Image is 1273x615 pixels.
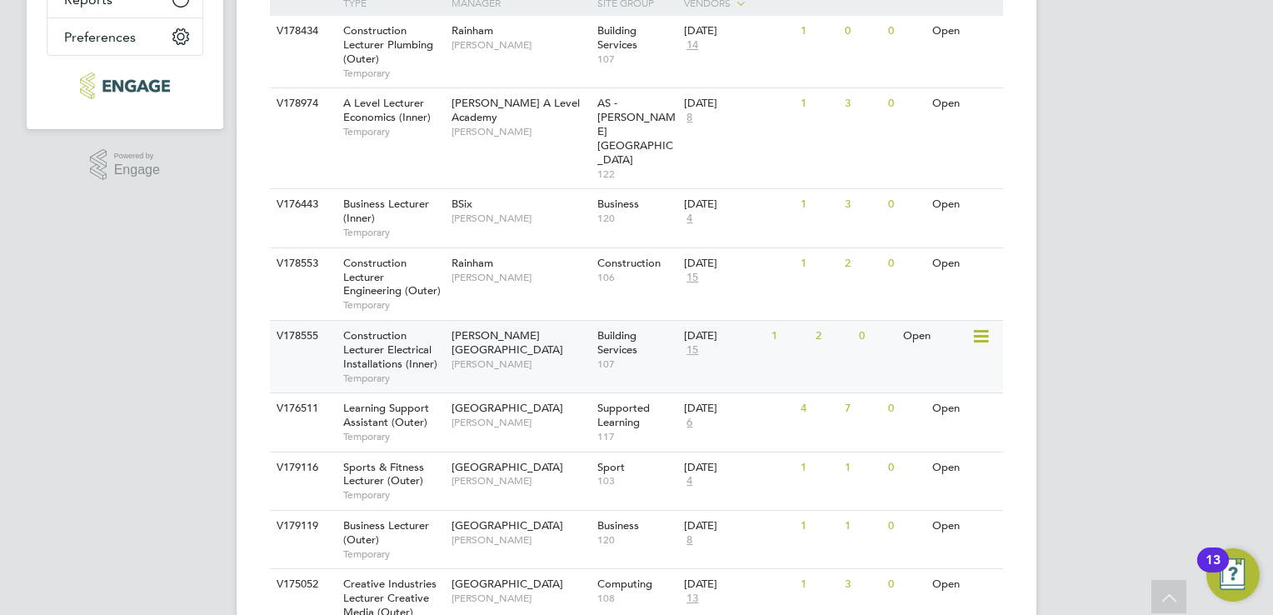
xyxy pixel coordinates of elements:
div: 1 [796,88,840,119]
div: Open [928,248,1001,279]
div: 1 [796,16,840,47]
div: Open [928,511,1001,542]
span: Preferences [64,29,136,45]
div: Open [899,321,971,352]
div: V175052 [272,569,331,600]
div: [DATE] [684,461,792,475]
div: V176511 [272,393,331,424]
span: BSix [452,197,472,211]
span: Sport [597,460,625,474]
span: 106 [597,271,676,284]
span: Temporary [343,430,443,443]
span: 4 [684,212,695,226]
span: [PERSON_NAME] [452,212,589,225]
span: 15 [684,271,701,285]
span: [GEOGRAPHIC_DATA] [452,460,563,474]
span: Building Services [597,23,637,52]
span: [PERSON_NAME] [452,271,589,284]
span: [PERSON_NAME] [452,592,589,605]
span: 14 [684,38,701,52]
span: 13 [684,592,701,606]
span: Powered by [114,149,160,163]
div: [DATE] [684,197,792,212]
div: 3 [841,569,884,600]
span: Construction Lecturer Plumbing (Outer) [343,23,433,66]
span: Sports & Fitness Lecturer (Outer) [343,460,424,488]
span: Construction [597,256,661,270]
div: 1 [796,248,840,279]
span: 8 [684,533,695,547]
span: Learning Support Assistant (Outer) [343,401,429,429]
div: 0 [841,16,884,47]
span: 120 [597,212,676,225]
span: 117 [597,430,676,443]
span: [GEOGRAPHIC_DATA] [452,577,563,591]
div: Open [928,452,1001,483]
div: Open [928,189,1001,220]
div: V179116 [272,452,331,483]
span: [PERSON_NAME][GEOGRAPHIC_DATA] [452,328,563,357]
span: Temporary [343,226,443,239]
div: 1 [796,511,840,542]
span: 107 [597,357,676,371]
span: Rainham [452,256,493,270]
span: 108 [597,592,676,605]
span: [PERSON_NAME] [452,533,589,547]
span: Business Lecturer (Inner) [343,197,429,225]
div: Open [928,569,1001,600]
span: Engage [114,163,160,177]
span: [PERSON_NAME] [452,38,589,52]
div: 0 [884,569,927,600]
span: AS - [PERSON_NAME][GEOGRAPHIC_DATA] [597,96,676,167]
span: Temporary [343,547,443,561]
span: 103 [597,474,676,487]
span: [PERSON_NAME] A Level Academy [452,96,580,124]
div: [DATE] [684,519,792,533]
div: 1 [796,569,840,600]
div: 0 [884,511,927,542]
div: 7 [841,393,884,424]
div: 2 [841,248,884,279]
div: Open [928,393,1001,424]
div: [DATE] [684,24,792,38]
span: Computing [597,577,652,591]
span: Business Lecturer (Outer) [343,518,429,547]
div: 3 [841,189,884,220]
span: 15 [684,343,701,357]
div: 1 [841,452,884,483]
div: 1 [796,189,840,220]
div: 0 [884,393,927,424]
div: [DATE] [684,402,792,416]
div: 0 [884,88,927,119]
span: Construction Lecturer Electrical Installations (Inner) [343,328,437,371]
span: Temporary [343,372,443,385]
div: V179119 [272,511,331,542]
img: xede-logo-retina.png [80,72,169,99]
div: Open [928,16,1001,47]
span: [GEOGRAPHIC_DATA] [452,401,563,415]
span: Temporary [343,298,443,312]
span: Rainham [452,23,493,37]
span: Supported Learning [597,401,650,429]
span: Temporary [343,67,443,80]
div: 1 [767,321,811,352]
span: Business [597,197,639,211]
div: 1 [796,452,840,483]
div: V178974 [272,88,331,119]
span: Building Services [597,328,637,357]
div: 0 [884,452,927,483]
span: 122 [597,167,676,181]
span: [GEOGRAPHIC_DATA] [452,518,563,532]
span: Business [597,518,639,532]
div: 13 [1206,560,1221,582]
div: [DATE] [684,97,792,111]
div: 0 [855,321,898,352]
div: 0 [884,16,927,47]
span: 6 [684,416,695,430]
div: 0 [884,248,927,279]
div: 3 [841,88,884,119]
span: Construction Lecturer Engineering (Outer) [343,256,441,298]
a: Powered byEngage [90,149,160,181]
span: A Level Lecturer Economics (Inner) [343,96,431,124]
span: [PERSON_NAME] [452,125,589,138]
